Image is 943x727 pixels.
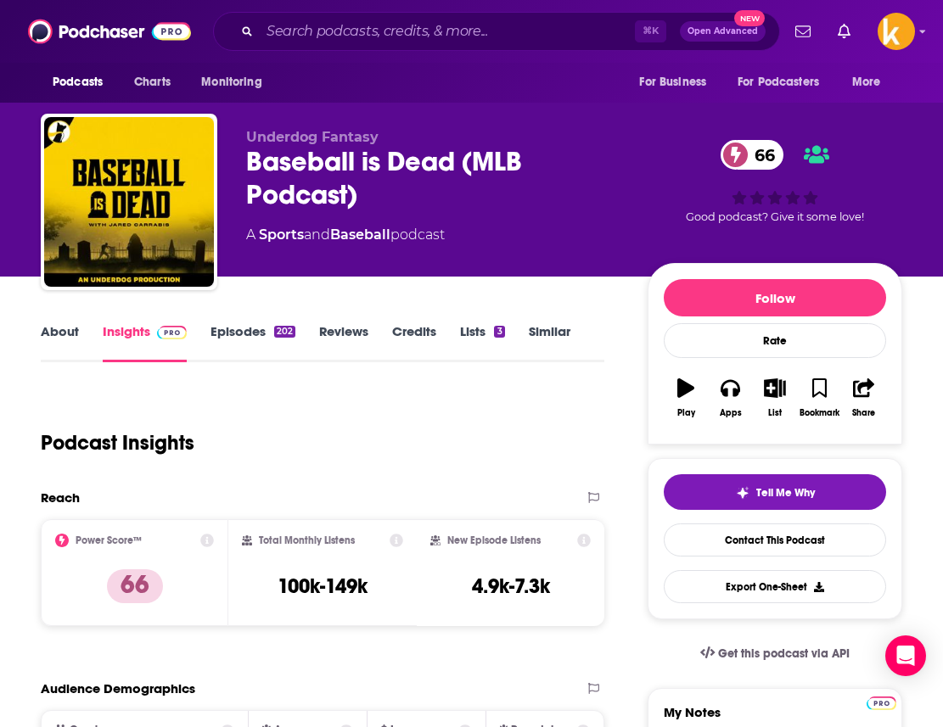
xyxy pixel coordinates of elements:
img: Baseball is Dead (MLB Podcast) [44,117,214,287]
button: Bookmark [797,367,841,428]
h2: New Episode Listens [447,534,541,546]
div: Bookmark [800,408,839,418]
button: open menu [727,66,844,98]
a: Baseball [330,226,390,243]
span: Get this podcast via API [718,646,850,661]
span: More [852,70,881,94]
button: Open AdvancedNew [680,21,766,42]
h2: Reach [41,489,80,506]
div: List [768,408,782,418]
h2: Power Score™ [76,534,142,546]
div: Search podcasts, credits, & more... [213,12,780,51]
a: Credits [392,323,436,362]
span: Underdog Fantasy [246,129,379,145]
span: 66 [738,140,783,170]
div: A podcast [246,225,445,245]
h3: 4.9k-7.3k [472,573,550,599]
div: Rate [664,323,886,358]
span: For Podcasters [738,70,819,94]
img: Podchaser Pro [157,326,187,339]
button: open menu [41,66,125,98]
button: Follow [664,279,886,316]
div: 66Good podcast? Give it some love! [648,129,902,234]
button: Apps [708,367,752,428]
a: Get this podcast via API [687,633,863,674]
button: Share [842,367,886,428]
div: 3 [494,326,504,338]
span: Monitoring [201,70,261,94]
div: Play [677,408,695,418]
span: Tell Me Why [756,486,815,500]
button: tell me why sparkleTell Me Why [664,474,886,510]
img: Podchaser Pro [867,696,896,710]
img: User Profile [878,13,915,50]
span: Open Advanced [688,27,758,36]
span: Good podcast? Give it some love! [686,210,864,223]
a: Reviews [319,323,368,362]
button: List [753,367,797,428]
span: New [734,10,765,26]
h3: 100k-149k [278,573,368,599]
button: Play [664,367,708,428]
a: Contact This Podcast [664,523,886,556]
a: Charts [123,66,181,98]
a: Show notifications dropdown [831,17,857,46]
img: Podchaser - Follow, Share and Rate Podcasts [28,15,191,48]
a: Sports [259,226,304,243]
button: open menu [189,66,283,98]
button: Show profile menu [878,13,915,50]
button: open menu [627,66,727,98]
span: and [304,226,330,243]
a: 66 [721,140,783,170]
p: 66 [107,569,163,603]
h2: Total Monthly Listens [259,534,355,546]
div: Open Intercom Messenger [885,635,926,676]
div: Share [852,408,875,418]
a: InsightsPodchaser Pro [103,323,187,362]
a: Episodes202 [210,323,295,362]
a: Similar [529,323,570,362]
div: 202 [274,326,295,338]
a: Show notifications dropdown [789,17,817,46]
span: Podcasts [53,70,103,94]
span: For Business [639,70,706,94]
span: Logged in as sshawan [878,13,915,50]
h2: Audience Demographics [41,680,195,696]
span: Charts [134,70,171,94]
span: ⌘ K [635,20,666,42]
a: Lists3 [460,323,504,362]
button: open menu [840,66,902,98]
input: Search podcasts, credits, & more... [260,18,635,45]
button: Export One-Sheet [664,570,886,603]
div: Apps [720,408,742,418]
a: About [41,323,79,362]
a: Pro website [867,694,896,710]
h1: Podcast Insights [41,430,194,456]
img: tell me why sparkle [736,486,749,500]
